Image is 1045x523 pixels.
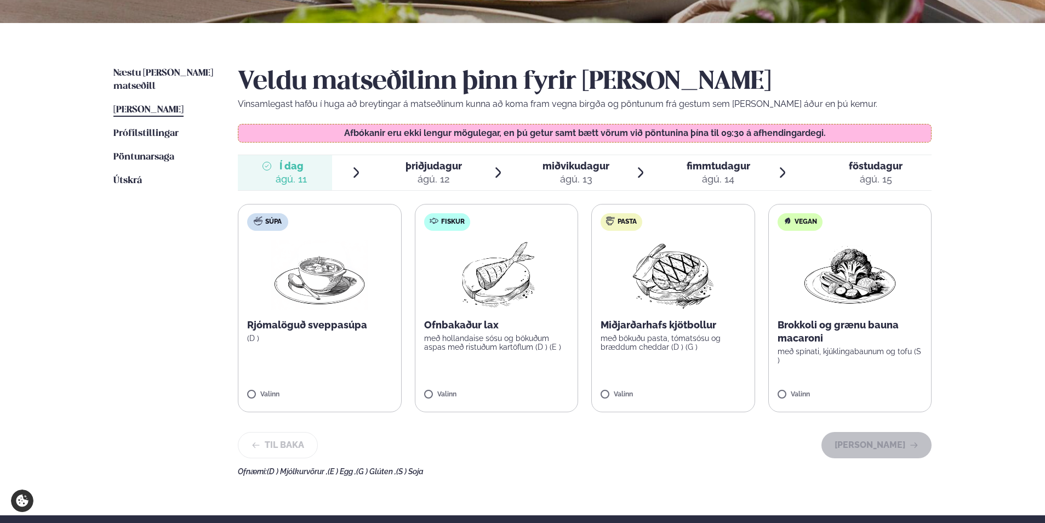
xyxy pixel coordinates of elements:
span: fimmtudagur [687,160,750,172]
span: Súpa [265,218,282,226]
div: ágú. 11 [276,173,307,186]
p: með spínati, kjúklingabaunum og tofu (S ) [778,347,923,365]
p: með bökuðu pasta, tómatsósu og bræddum cheddar (D ) (G ) [601,334,746,351]
p: Vinsamlegast hafðu í huga að breytingar á matseðlinum kunna að koma fram vegna birgða og pöntunum... [238,98,932,111]
img: Vegan.png [802,240,898,310]
div: ágú. 13 [543,173,609,186]
p: Ofnbakaður lax [424,319,569,332]
img: soup.svg [254,217,262,225]
img: Fish.png [448,240,545,310]
a: Cookie settings [11,490,33,512]
span: (E ) Egg , [328,467,356,476]
span: Vegan [795,218,817,226]
img: Vegan.svg [783,217,792,225]
a: Útskrá [113,174,142,187]
span: Pasta [618,218,637,226]
h2: Veldu matseðilinn þinn fyrir [PERSON_NAME] [238,67,932,98]
span: þriðjudagur [406,160,462,172]
img: pasta.svg [606,217,615,225]
p: Afbókanir eru ekki lengur mögulegar, en þú getur samt bætt vörum við pöntunina þína til 09:30 á a... [249,129,921,138]
span: (G ) Glúten , [356,467,396,476]
div: ágú. 12 [406,173,462,186]
div: Ofnæmi: [238,467,932,476]
span: Næstu [PERSON_NAME] matseðill [113,69,213,91]
div: ágú. 14 [687,173,750,186]
span: Prófílstillingar [113,129,179,138]
button: [PERSON_NAME] [821,432,932,458]
span: [PERSON_NAME] [113,105,184,115]
span: Útskrá [113,176,142,185]
span: Í dag [276,160,307,173]
p: Brokkoli og grænu bauna macaroni [778,319,923,345]
a: Prófílstillingar [113,127,179,140]
a: [PERSON_NAME] [113,104,184,117]
button: Til baka [238,432,318,458]
img: Beef-Meat.png [625,240,722,310]
span: Fiskur [441,218,465,226]
span: föstudagur [849,160,903,172]
span: Pöntunarsaga [113,152,174,162]
img: Soup.png [271,240,368,310]
span: (S ) Soja [396,467,424,476]
span: (D ) Mjólkurvörur , [267,467,328,476]
span: miðvikudagur [543,160,609,172]
div: ágú. 15 [849,173,903,186]
p: með hollandaise sósu og bökuðum aspas með ristuðum kartöflum (D ) (E ) [424,334,569,351]
p: Rjómalöguð sveppasúpa [247,319,392,332]
p: (D ) [247,334,392,343]
a: Næstu [PERSON_NAME] matseðill [113,67,216,93]
img: fish.svg [430,217,438,225]
a: Pöntunarsaga [113,151,174,164]
p: Miðjarðarhafs kjötbollur [601,319,746,332]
